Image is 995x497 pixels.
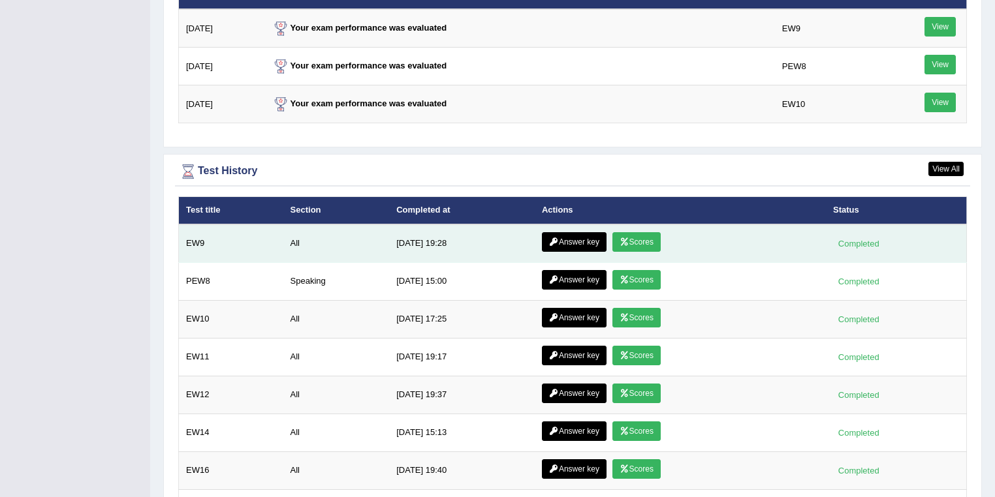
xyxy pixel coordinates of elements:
th: Actions [535,197,826,224]
div: Test History [178,162,967,181]
th: Status [826,197,967,224]
a: Scores [612,384,661,403]
td: PEW8 [775,48,889,85]
td: EW10 [775,85,889,123]
div: Completed [833,388,884,402]
td: All [283,338,390,376]
td: All [283,300,390,338]
div: Completed [833,350,884,364]
strong: Your exam performance was evaluated [271,98,447,108]
td: [DATE] [179,9,264,48]
a: View [924,93,956,112]
th: Completed at [389,197,535,224]
td: All [283,376,390,414]
a: Answer key [542,270,607,290]
a: Answer key [542,308,607,327]
td: [DATE] 15:13 [389,414,535,451]
td: EW11 [179,338,283,376]
td: All [283,451,390,489]
th: Section [283,197,390,224]
div: Completed [833,237,884,250]
div: Completed [833,464,884,477]
a: Answer key [542,421,607,441]
a: Scores [612,308,661,327]
td: EW14 [179,414,283,451]
a: Answer key [542,346,607,365]
div: Completed [833,426,884,440]
td: [DATE] 19:40 [389,451,535,489]
a: Answer key [542,384,607,403]
a: Scores [612,270,661,290]
td: [DATE] 19:37 [389,376,535,414]
td: All [283,414,390,451]
div: Completed [833,275,884,288]
td: EW16 [179,451,283,489]
td: Speaking [283,262,390,300]
a: Scores [612,459,661,479]
td: EW10 [179,300,283,338]
strong: Your exam performance was evaluated [271,61,447,70]
td: EW9 [775,9,889,48]
td: [DATE] 19:28 [389,224,535,263]
a: Scores [612,346,661,365]
a: View All [928,162,964,176]
td: EW12 [179,376,283,414]
a: Scores [612,421,661,441]
td: PEW8 [179,262,283,300]
td: All [283,224,390,263]
td: EW9 [179,224,283,263]
td: [DATE] 19:17 [389,338,535,376]
a: Answer key [542,232,607,252]
td: [DATE] 15:00 [389,262,535,300]
th: Test title [179,197,283,224]
a: Scores [612,232,661,252]
td: [DATE] [179,48,264,85]
a: View [924,55,956,74]
a: Answer key [542,459,607,479]
td: [DATE] 17:25 [389,300,535,338]
a: View [924,17,956,37]
td: [DATE] [179,85,264,123]
div: Completed [833,312,884,326]
strong: Your exam performance was evaluated [271,23,447,33]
